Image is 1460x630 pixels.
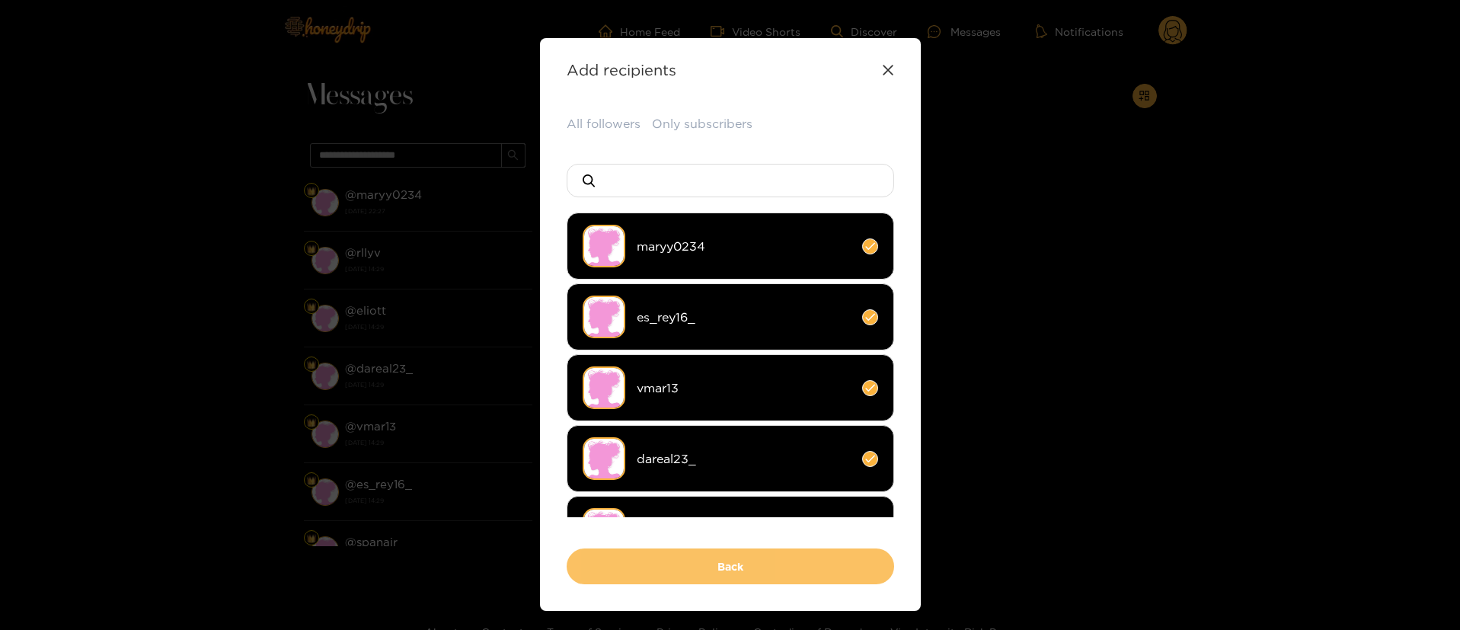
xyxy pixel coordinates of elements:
[637,379,851,397] span: vmar13
[567,61,676,78] strong: Add recipients
[637,238,851,255] span: maryy0234
[567,548,894,584] button: Back
[567,115,641,133] button: All followers
[637,450,851,468] span: dareal23_
[583,437,625,480] img: no-avatar.png
[637,309,851,326] span: es_rey16_
[583,508,625,551] img: no-avatar.png
[583,225,625,267] img: no-avatar.png
[583,296,625,338] img: no-avatar.png
[652,115,752,133] button: Only subscribers
[583,366,625,409] img: no-avatar.png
